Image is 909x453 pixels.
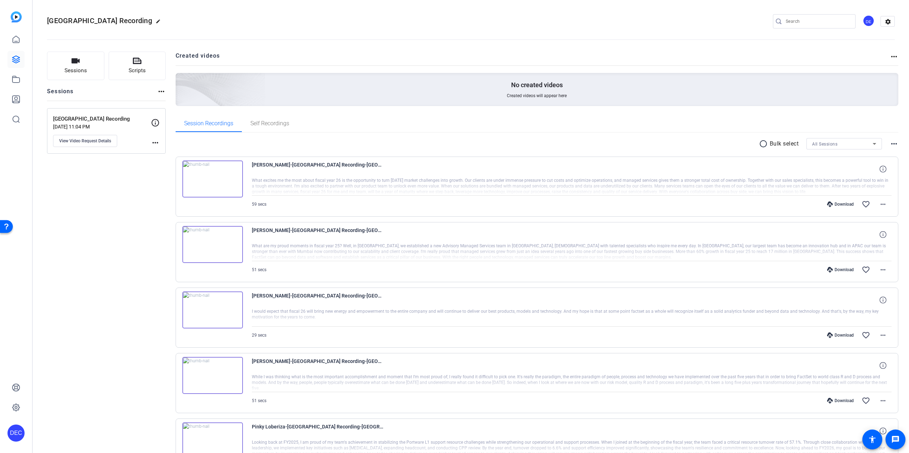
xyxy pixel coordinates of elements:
div: Download [824,201,857,207]
span: Scripts [129,67,146,75]
mat-icon: more_horiz [890,52,898,61]
span: View Video Request Details [59,138,111,144]
span: [PERSON_NAME]-[GEOGRAPHIC_DATA] Recording-[GEOGRAPHIC_DATA] Recording-1757575948367-webcam [252,291,384,309]
span: Session Recordings [184,121,233,126]
mat-icon: edit [156,19,164,27]
mat-icon: more_horiz [879,396,887,405]
mat-icon: radio_button_unchecked [759,139,770,148]
ngx-avatar: David Edric Collado [863,15,875,27]
mat-icon: favorite_border [862,331,870,339]
mat-icon: favorite_border [862,396,870,405]
button: Scripts [109,52,166,80]
span: [PERSON_NAME]-[GEOGRAPHIC_DATA] Recording-[GEOGRAPHIC_DATA] Recording-1757598133099-webcam [252,160,384,178]
span: [PERSON_NAME]-[GEOGRAPHIC_DATA] Recording-[GEOGRAPHIC_DATA] Recording-1757597956187-webcam [252,226,384,243]
mat-icon: more_horiz [879,265,887,274]
mat-icon: favorite_border [862,265,870,274]
span: Self Recordings [250,121,289,126]
div: Download [824,332,857,338]
div: Download [824,398,857,404]
img: thumb-nail [182,291,243,328]
mat-icon: settings [881,16,895,27]
div: DEC [7,425,25,442]
span: 29 secs [252,333,266,338]
p: No created videos [511,81,563,89]
img: thumb-nail [182,226,243,263]
span: 59 secs [252,202,266,207]
div: Download [824,267,857,273]
span: Sessions [64,67,87,75]
img: Creted videos background [96,2,266,157]
mat-icon: more_horiz [879,331,887,339]
img: blue-gradient.svg [11,11,22,22]
mat-icon: more_horiz [890,139,898,148]
button: Sessions [47,52,104,80]
p: [DATE] 11:04 PM [53,124,151,130]
mat-icon: more_horiz [157,87,166,96]
mat-icon: more_horiz [879,200,887,209]
mat-icon: favorite_border [862,200,870,209]
span: 51 secs [252,398,266,403]
p: Bulk select [770,139,799,148]
mat-icon: accessibility [868,435,877,444]
h2: Sessions [47,87,74,101]
span: Created videos will appear here [507,93,567,99]
span: 51 secs [252,267,266,272]
span: [GEOGRAPHIC_DATA] Recording [47,16,152,25]
button: View Video Request Details [53,135,117,147]
mat-icon: message [891,435,900,444]
div: DE [863,15,874,27]
p: [GEOGRAPHIC_DATA] Recording [53,115,151,123]
input: Search [786,17,850,26]
img: thumb-nail [182,357,243,394]
mat-icon: more_horiz [151,138,160,147]
span: [PERSON_NAME]-[GEOGRAPHIC_DATA] Recording-[GEOGRAPHIC_DATA] Recording-1757575748749-webcam [252,357,384,374]
span: All Sessions [812,142,837,147]
span: Pinky Loberiza-[GEOGRAPHIC_DATA] Recording-[GEOGRAPHIC_DATA] Recording-1757520417587-webcam [252,422,384,439]
img: thumb-nail [182,160,243,197]
h2: Created videos [176,52,890,65]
